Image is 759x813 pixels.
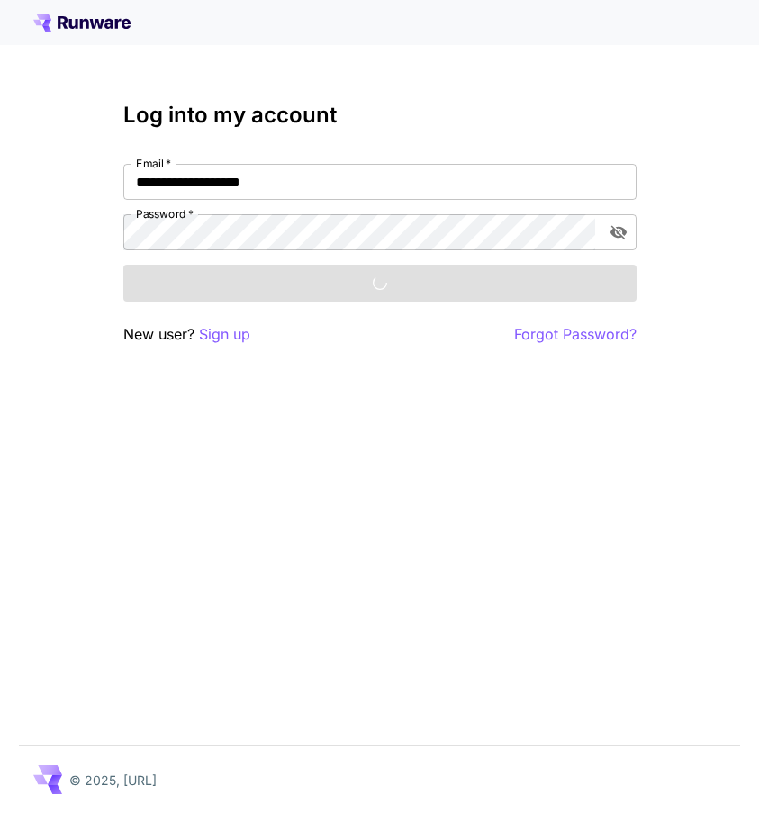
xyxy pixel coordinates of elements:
button: Sign up [199,323,250,346]
label: Password [136,206,194,221]
label: Email [136,156,171,171]
button: toggle password visibility [602,216,635,248]
button: Forgot Password? [514,323,637,346]
h3: Log into my account [123,103,637,128]
p: © 2025, [URL] [69,771,157,790]
p: New user? [123,323,250,346]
